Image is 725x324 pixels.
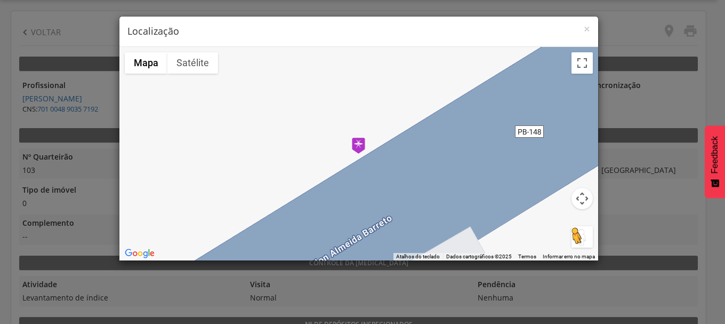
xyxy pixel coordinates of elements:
img: Google [122,247,157,260]
button: Atalhos do teclado [396,253,440,260]
button: Close [584,23,590,35]
button: Feedback - Mostrar pesquisa [705,125,725,198]
button: Controles da câmera no mapa [571,188,593,209]
button: Ativar a visualização em tela cheia [571,52,593,74]
a: Informar erro no mapa [543,254,595,259]
h4: Localização [127,25,590,38]
button: Mostrar mapa de ruas [125,52,167,74]
span: Feedback [710,136,720,173]
a: Termos (abre em uma nova guia) [518,254,536,259]
a: Abrir esta área no Google Maps (abre uma nova janela) [122,247,157,260]
button: Mostrar imagens de satélite [167,52,218,74]
button: Arraste o Pegman até o mapa para abrir o Street View [571,226,593,248]
span: Dados cartográficos ©2025 [446,254,512,259]
span: × [584,21,590,36]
